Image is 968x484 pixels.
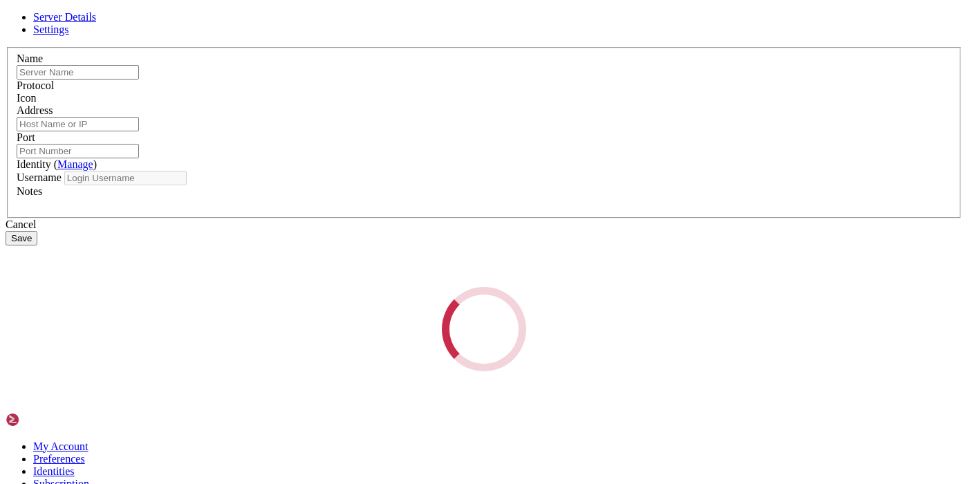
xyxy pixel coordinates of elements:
[33,440,89,452] a: My Account
[6,231,37,245] button: Save
[54,158,97,170] span: ( )
[33,453,85,465] a: Preferences
[17,104,53,116] label: Address
[57,158,93,170] a: Manage
[33,11,96,23] a: Server Details
[6,218,962,231] div: Cancel
[17,117,139,131] input: Host Name or IP
[17,131,35,143] label: Port
[6,17,11,29] div: (0, 1)
[17,171,62,183] label: Username
[64,171,187,185] input: Login Username
[33,465,75,477] a: Identities
[17,158,97,170] label: Identity
[17,185,42,197] label: Notes
[426,270,543,387] div: Loading...
[6,6,790,17] x-row: Connecting [TECHNICAL_ID]...
[17,80,54,91] label: Protocol
[33,24,69,35] a: Settings
[17,53,43,64] label: Name
[17,144,139,158] input: Port Number
[6,413,85,427] img: Shellngn
[17,92,36,104] label: Icon
[17,65,139,80] input: Server Name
